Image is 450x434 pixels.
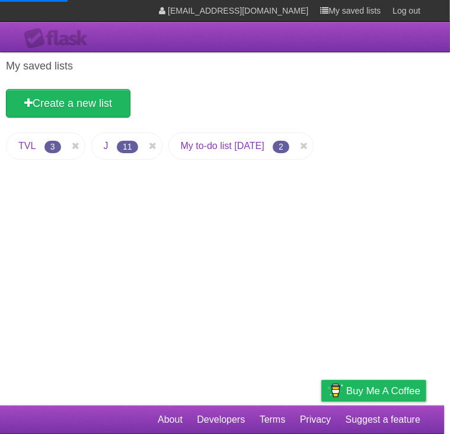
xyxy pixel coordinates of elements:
a: Privacy [300,408,331,431]
span: 11 [117,141,138,153]
a: Suggest a feature [346,408,420,431]
div: Flask [24,28,95,49]
img: Buy me a coffee [327,381,343,401]
h1: My saved lists [6,58,444,74]
a: TVL [18,141,36,151]
a: Terms [260,408,286,431]
span: Buy me a coffee [346,381,420,401]
a: Buy me a coffee [321,380,426,402]
span: 2 [273,141,289,153]
span: 3 [44,141,61,153]
a: About [158,408,183,431]
a: Create a new list [6,89,130,118]
a: J [104,141,108,151]
a: Developers [197,408,245,431]
a: My to-do list [DATE] [181,141,264,151]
